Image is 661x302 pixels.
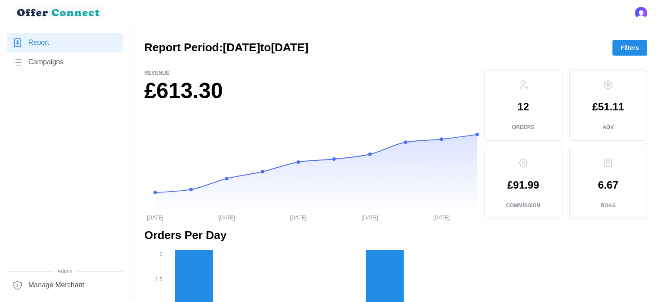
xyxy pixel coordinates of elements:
h2: Orders Per Day [144,228,647,243]
p: ROAS [601,202,616,209]
p: Commission [506,202,540,209]
span: Report [28,37,49,48]
a: Campaigns [7,53,123,72]
button: Open user button [635,7,647,19]
span: Manage Merchant [28,280,84,291]
tspan: [DATE] [219,214,235,220]
a: Report [7,33,123,53]
p: 6.67 [598,180,618,190]
tspan: 1.5 [155,276,163,282]
a: Manage Merchant [7,275,123,295]
p: 12 [517,102,529,112]
img: loyalBe Logo [14,5,104,20]
p: Revenue [144,70,477,77]
p: £91.99 [507,180,539,190]
span: Filters [621,40,639,55]
p: £51.11 [592,102,624,112]
tspan: [DATE] [290,214,306,220]
tspan: 2 [159,251,163,257]
span: Admin [7,267,123,275]
img: 's logo [635,7,647,19]
button: Filters [612,40,647,56]
span: Campaigns [28,57,63,68]
p: Orders [512,124,534,131]
h1: £613.30 [144,77,477,105]
p: AOV [602,124,614,131]
tspan: [DATE] [433,214,450,220]
h2: Report Period: [DATE] to [DATE] [144,40,308,55]
tspan: [DATE] [147,214,163,220]
tspan: [DATE] [362,214,378,220]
